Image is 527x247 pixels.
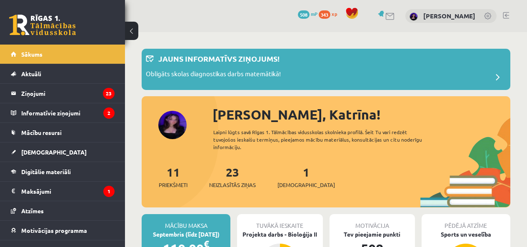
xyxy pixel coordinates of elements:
div: Tuvākā ieskaite [237,214,322,230]
span: [DEMOGRAPHIC_DATA] [21,148,87,156]
span: [DEMOGRAPHIC_DATA] [277,181,335,189]
div: Mācību maksa [142,214,230,230]
legend: Maksājumi [21,182,115,201]
div: [PERSON_NAME], Katrīna! [212,105,510,125]
span: Atzīmes [21,207,44,215]
div: Sports un veselība [422,230,510,239]
i: 23 [103,88,115,99]
span: Neizlasītās ziņas [209,181,256,189]
span: Sākums [21,50,42,58]
legend: Ziņojumi [21,84,115,103]
a: Digitālie materiāli [11,162,115,181]
span: xp [332,10,337,17]
div: Projekta darbs - Bioloģija II [237,230,322,239]
a: Ziņojumi23 [11,84,115,103]
a: Sākums [11,45,115,64]
span: Motivācijas programma [21,227,87,234]
a: Motivācijas programma [11,221,115,240]
a: Informatīvie ziņojumi2 [11,103,115,122]
a: Jauns informatīvs ziņojums! Obligāts skolas diagnostikas darbs matemātikā! [146,53,506,86]
span: Aktuāli [21,70,41,77]
a: 1[DEMOGRAPHIC_DATA] [277,165,335,189]
a: 343 xp [319,10,341,17]
a: Mācību resursi [11,123,115,142]
i: 2 [103,107,115,119]
span: Priekšmeti [159,181,187,189]
a: [DEMOGRAPHIC_DATA] [11,142,115,162]
legend: Informatīvie ziņojumi [21,103,115,122]
i: 1 [103,186,115,197]
div: Laipni lūgts savā Rīgas 1. Tālmācības vidusskolas skolnieka profilā. Šeit Tu vari redzēt tuvojošo... [213,128,435,151]
a: 508 mP [298,10,317,17]
div: Motivācija [330,214,415,230]
a: [PERSON_NAME] [423,12,475,20]
p: Jauns informatīvs ziņojums! [158,53,280,64]
p: Obligāts skolas diagnostikas darbs matemātikā! [146,69,281,81]
div: Septembris (līdz [DATE]) [142,230,230,239]
a: Aktuāli [11,64,115,83]
div: Pēdējā atzīme [422,214,510,230]
span: 343 [319,10,330,19]
div: Tev pieejamie punkti [330,230,415,239]
span: Mācību resursi [21,129,62,136]
a: Atzīmes [11,201,115,220]
a: 11Priekšmeti [159,165,187,189]
span: Digitālie materiāli [21,168,71,175]
a: Maksājumi1 [11,182,115,201]
a: 23Neizlasītās ziņas [209,165,256,189]
a: Rīgas 1. Tālmācības vidusskola [9,15,76,35]
span: 508 [298,10,310,19]
img: Katrīna Meteļica [410,12,418,21]
span: mP [311,10,317,17]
